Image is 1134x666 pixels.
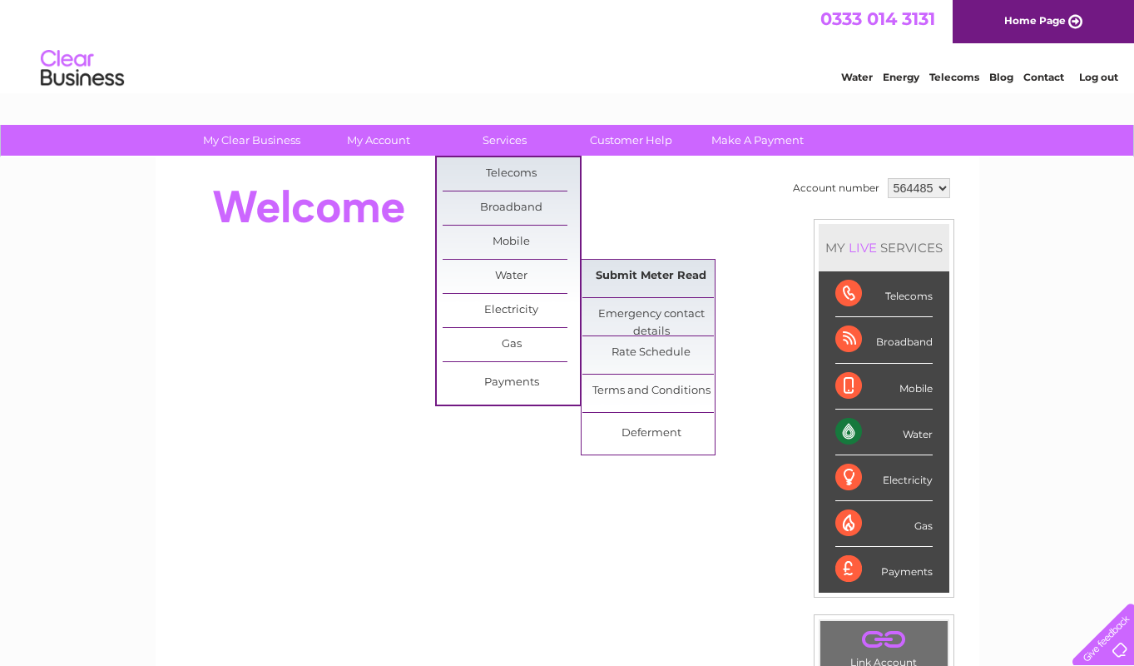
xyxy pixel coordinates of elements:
a: Broadband [443,191,580,225]
div: Water [835,410,933,455]
a: Contact [1023,71,1064,83]
div: Payments [835,547,933,592]
a: Water [841,71,873,83]
div: Clear Business is a trading name of Verastar Limited (registered in [GEOGRAPHIC_DATA] No. 3667643... [175,9,961,81]
a: Services [436,125,573,156]
a: Deferment [582,417,720,450]
div: Telecoms [835,271,933,317]
a: Blog [989,71,1013,83]
a: . [825,625,943,654]
a: 0333 014 3131 [820,8,935,29]
div: MY SERVICES [819,224,949,271]
a: Telecoms [929,71,979,83]
a: Mobile [443,226,580,259]
a: Telecoms [443,157,580,191]
a: Electricity [443,294,580,327]
img: logo.png [40,43,125,94]
a: Terms and Conditions [582,375,720,408]
div: Electricity [835,455,933,501]
a: Make A Payment [689,125,826,156]
a: Water [443,260,580,293]
div: LIVE [845,240,880,256]
a: My Account [309,125,447,156]
a: My Clear Business [183,125,320,156]
a: Customer Help [562,125,700,156]
a: Gas [443,328,580,361]
div: Gas [835,501,933,547]
div: Mobile [835,364,933,410]
a: Emergency contact details [582,298,720,331]
a: Energy [883,71,919,83]
a: Rate Schedule [582,336,720,370]
div: Broadband [835,317,933,363]
a: Payments [443,366,580,400]
a: Submit Meter Read [582,260,720,293]
a: Log out [1079,71,1118,83]
td: Account number [789,174,884,202]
